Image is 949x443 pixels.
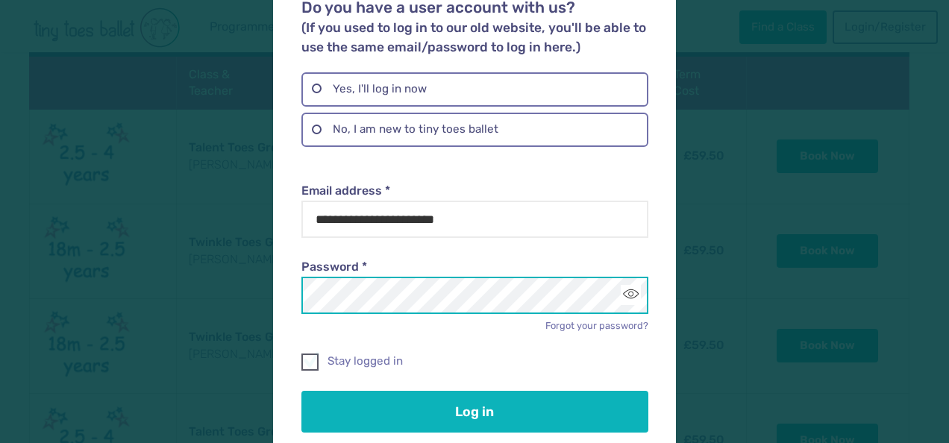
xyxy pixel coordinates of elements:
[301,72,648,107] label: Yes, I'll log in now
[301,113,648,147] label: No, I am new to tiny toes ballet
[545,320,648,331] a: Forgot your password?
[621,285,641,305] button: Toggle password visibility
[301,391,648,433] button: Log in
[301,259,648,275] label: Password *
[301,354,648,369] label: Stay logged in
[301,183,648,199] label: Email address *
[301,20,646,54] small: (If you used to log in to our old website, you'll be able to use the same email/password to log i...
